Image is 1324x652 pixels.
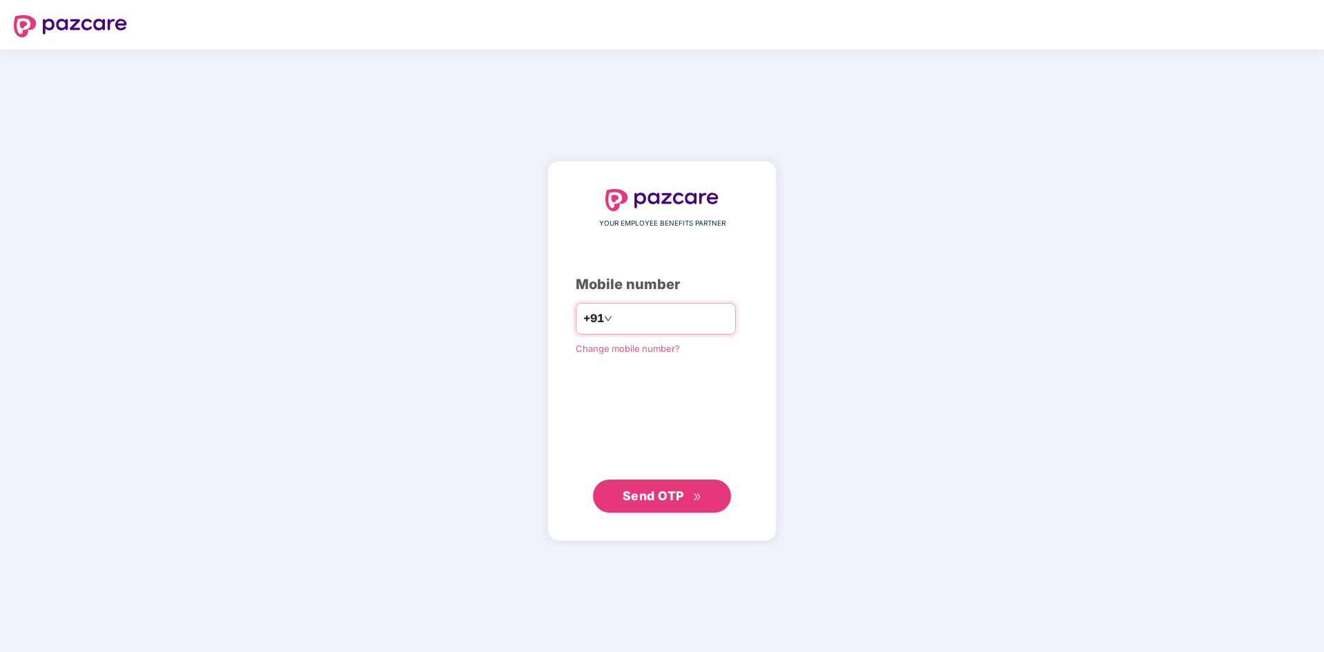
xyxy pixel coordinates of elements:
[576,343,680,354] a: Change mobile number?
[576,274,748,295] div: Mobile number
[14,15,127,37] img: logo
[593,480,731,513] button: Send OTPdouble-right
[605,189,719,211] img: logo
[604,315,612,323] span: down
[599,218,726,229] span: YOUR EMPLOYEE BENEFITS PARTNER
[693,493,702,502] span: double-right
[583,310,604,327] span: +91
[623,488,684,503] span: Send OTP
